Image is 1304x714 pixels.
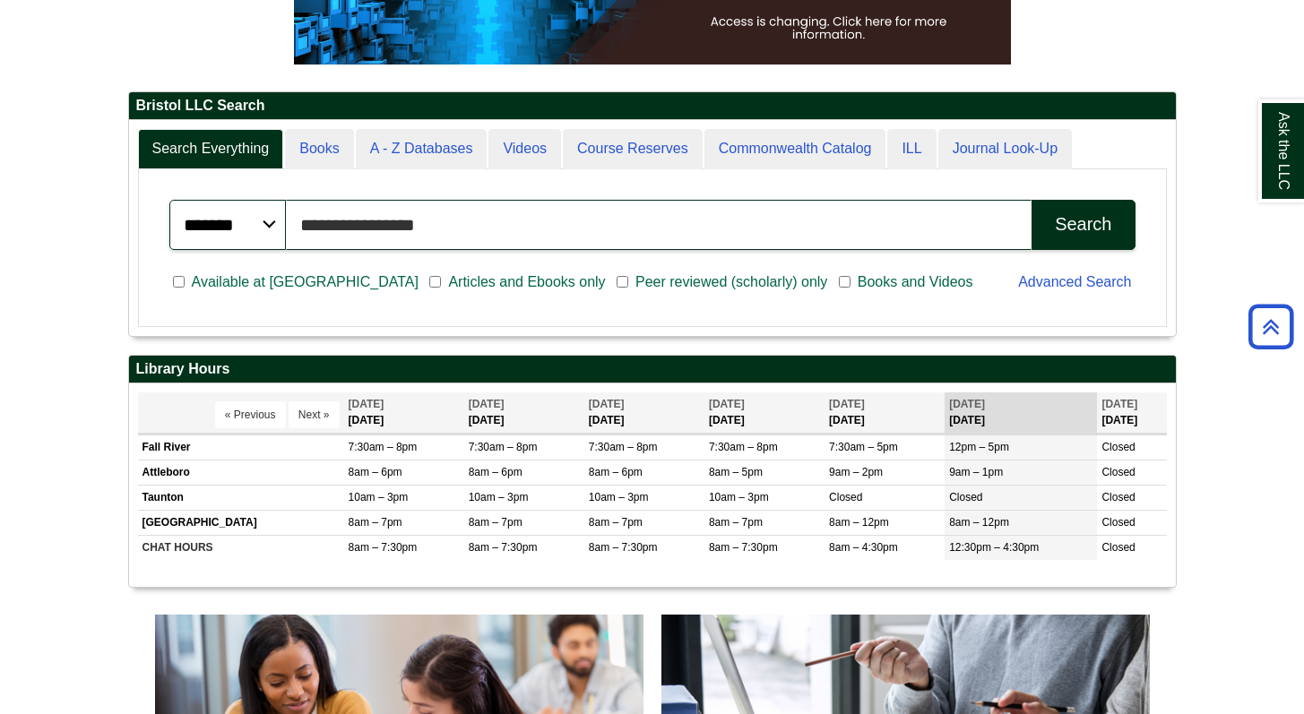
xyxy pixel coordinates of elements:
[829,466,883,478] span: 9am – 2pm
[949,491,982,503] span: Closed
[344,392,464,433] th: [DATE]
[709,398,745,410] span: [DATE]
[349,491,409,503] span: 10am – 3pm
[628,271,834,293] span: Peer reviewed (scholarly) only
[441,271,612,293] span: Articles and Ebooks only
[945,392,1097,433] th: [DATE]
[469,441,538,453] span: 7:30am – 8pm
[949,541,1039,554] span: 12:30pm – 4:30pm
[709,491,769,503] span: 10am – 3pm
[129,92,1176,120] h2: Bristol LLC Search
[138,511,344,536] td: [GEOGRAPHIC_DATA]
[185,271,426,293] span: Available at [GEOGRAPHIC_DATA]
[589,516,643,529] span: 8am – 7pm
[129,356,1176,383] h2: Library Hours
[173,274,185,290] input: Available at [GEOGRAPHIC_DATA]
[949,516,1009,529] span: 8am – 12pm
[589,441,658,453] span: 7:30am – 8pm
[1097,392,1166,433] th: [DATE]
[349,441,418,453] span: 7:30am – 8pm
[356,129,488,169] a: A - Z Databases
[839,274,851,290] input: Books and Videos
[289,401,340,428] button: Next »
[829,541,898,554] span: 8am – 4:30pm
[469,466,522,478] span: 8am – 6pm
[429,274,441,290] input: Articles and Ebooks only
[1101,491,1135,503] span: Closed
[349,398,384,410] span: [DATE]
[138,486,344,511] td: Taunton
[851,271,980,293] span: Books and Videos
[1018,274,1131,289] a: Advanced Search
[1055,214,1111,235] div: Search
[949,441,1009,453] span: 12pm – 5pm
[704,392,825,433] th: [DATE]
[349,466,402,478] span: 8am – 6pm
[589,541,658,554] span: 8am – 7:30pm
[589,491,649,503] span: 10am – 3pm
[1101,466,1135,478] span: Closed
[1242,314,1300,339] a: Back to Top
[1101,516,1135,529] span: Closed
[464,392,584,433] th: [DATE]
[138,129,284,169] a: Search Everything
[589,466,643,478] span: 8am – 6pm
[829,516,889,529] span: 8am – 12pm
[215,401,286,428] button: « Previous
[1032,200,1135,250] button: Search
[949,466,1003,478] span: 9am – 1pm
[469,516,522,529] span: 8am – 7pm
[829,491,862,503] span: Closed
[469,541,538,554] span: 8am – 7:30pm
[709,441,778,453] span: 7:30am – 8pm
[138,434,344,460] td: Fall River
[1101,541,1135,554] span: Closed
[617,274,628,290] input: Peer reviewed (scholarly) only
[709,466,763,478] span: 8am – 5pm
[829,398,865,410] span: [DATE]
[349,516,402,529] span: 8am – 7pm
[1101,398,1137,410] span: [DATE]
[138,536,344,561] td: CHAT HOURS
[138,460,344,485] td: Attleboro
[563,129,703,169] a: Course Reserves
[584,392,704,433] th: [DATE]
[829,441,898,453] span: 7:30am – 5pm
[469,491,529,503] span: 10am – 3pm
[825,392,945,433] th: [DATE]
[887,129,936,169] a: ILL
[349,541,418,554] span: 8am – 7:30pm
[488,129,561,169] a: Videos
[709,516,763,529] span: 8am – 7pm
[938,129,1072,169] a: Journal Look-Up
[285,129,353,169] a: Books
[704,129,886,169] a: Commonwealth Catalog
[469,398,505,410] span: [DATE]
[949,398,985,410] span: [DATE]
[709,541,778,554] span: 8am – 7:30pm
[1101,441,1135,453] span: Closed
[589,398,625,410] span: [DATE]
